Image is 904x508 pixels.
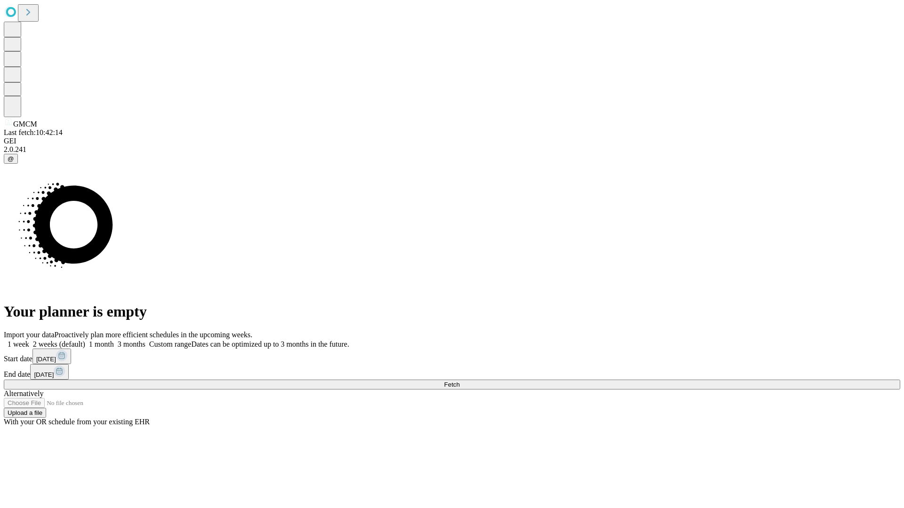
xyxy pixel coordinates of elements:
[4,380,900,389] button: Fetch
[8,340,29,348] span: 1 week
[4,303,900,320] h1: Your planner is empty
[34,371,54,378] span: [DATE]
[89,340,114,348] span: 1 month
[4,418,150,426] span: With your OR schedule from your existing EHR
[4,408,46,418] button: Upload a file
[4,389,43,397] span: Alternatively
[4,364,900,380] div: End date
[191,340,349,348] span: Dates can be optimized up to 3 months in the future.
[4,154,18,164] button: @
[444,381,460,388] span: Fetch
[13,120,37,128] span: GMCM
[149,340,191,348] span: Custom range
[55,331,252,339] span: Proactively plan more efficient schedules in the upcoming weeks.
[4,145,900,154] div: 2.0.241
[36,356,56,363] span: [DATE]
[30,364,69,380] button: [DATE]
[118,340,145,348] span: 3 months
[32,349,71,364] button: [DATE]
[33,340,85,348] span: 2 weeks (default)
[8,155,14,162] span: @
[4,128,63,136] span: Last fetch: 10:42:14
[4,137,900,145] div: GEI
[4,331,55,339] span: Import your data
[4,349,900,364] div: Start date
